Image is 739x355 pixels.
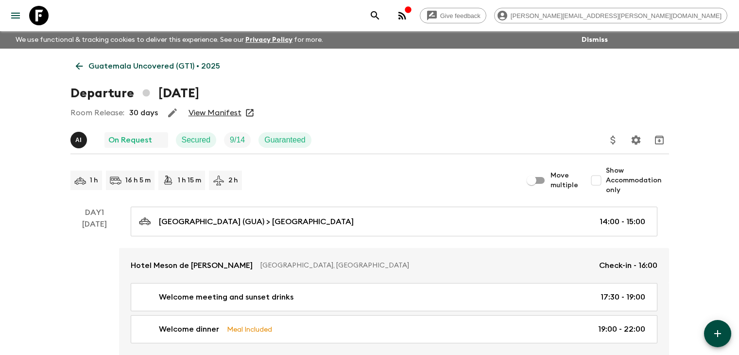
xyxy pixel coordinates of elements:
p: Hotel Meson de [PERSON_NAME] [131,260,253,271]
p: Check-in - 16:00 [599,260,657,271]
a: [GEOGRAPHIC_DATA] (GUA) > [GEOGRAPHIC_DATA]14:00 - 15:00 [131,207,657,236]
p: 16 h 5 m [125,176,151,185]
div: [DATE] [82,218,107,355]
button: menu [6,6,25,25]
p: 1 h 15 m [178,176,201,185]
p: We use functional & tracking cookies to deliver this experience. See our for more. [12,31,327,49]
a: View Manifest [189,108,241,118]
p: [GEOGRAPHIC_DATA], [GEOGRAPHIC_DATA] [260,261,591,270]
div: Secured [176,132,217,148]
p: 14:00 - 15:00 [600,216,645,228]
p: Guaranteed [264,134,306,146]
p: Room Release: [70,107,124,119]
div: Trip Fill [224,132,251,148]
p: 30 days [129,107,158,119]
p: On Request [108,134,152,146]
p: 19:00 - 22:00 [598,323,645,335]
p: Secured [182,134,211,146]
a: Give feedback [420,8,486,23]
p: Day 1 [70,207,119,218]
span: Alvaro Ixtetela [70,135,89,142]
p: 17:30 - 19:00 [601,291,645,303]
span: Show Accommodation only [606,166,669,195]
a: Guatemala Uncovered (GT1) • 2025 [70,56,225,76]
button: Archive (Completed, Cancelled or Unsynced Departures only) [650,130,669,150]
p: 1 h [90,176,98,185]
h1: Departure [DATE] [70,84,199,103]
p: 2 h [228,176,238,185]
button: search adventures [365,6,385,25]
p: Welcome meeting and sunset drinks [159,291,293,303]
button: Update Price, Early Bird Discount and Costs [603,130,623,150]
p: [GEOGRAPHIC_DATA] (GUA) > [GEOGRAPHIC_DATA] [159,216,354,228]
div: [PERSON_NAME][EMAIL_ADDRESS][PERSON_NAME][DOMAIN_NAME] [494,8,727,23]
button: Dismiss [579,33,610,47]
a: Welcome dinnerMeal Included19:00 - 22:00 [131,315,657,343]
a: Welcome meeting and sunset drinks17:30 - 19:00 [131,283,657,311]
p: 9 / 14 [230,134,245,146]
p: Guatemala Uncovered (GT1) • 2025 [88,60,220,72]
p: A I [75,136,82,144]
span: Move multiple [550,171,579,190]
a: Privacy Policy [245,36,292,43]
span: [PERSON_NAME][EMAIL_ADDRESS][PERSON_NAME][DOMAIN_NAME] [505,12,727,19]
p: Meal Included [227,324,272,335]
a: Hotel Meson de [PERSON_NAME][GEOGRAPHIC_DATA], [GEOGRAPHIC_DATA]Check-in - 16:00 [119,248,669,283]
button: Settings [626,130,646,150]
button: AI [70,132,89,148]
span: Give feedback [435,12,486,19]
p: Welcome dinner [159,323,219,335]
